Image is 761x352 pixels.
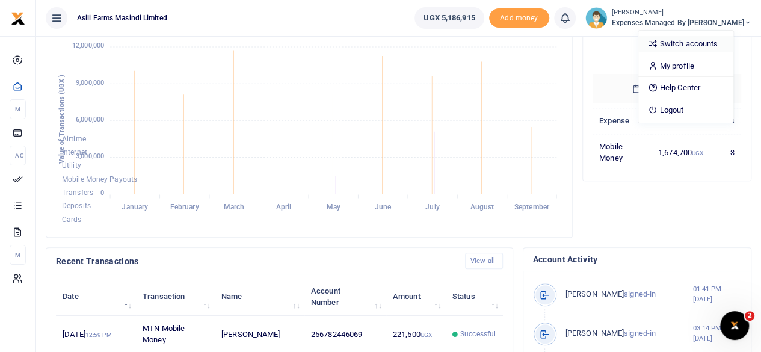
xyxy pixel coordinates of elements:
span: Utility [62,162,81,170]
span: [PERSON_NAME] [565,289,624,298]
th: Transaction: activate to sort column ascending [136,278,215,315]
th: Status: activate to sort column ascending [446,278,503,315]
span: 2 [745,311,754,321]
li: M [10,99,26,119]
tspan: 6,000,000 [76,116,104,123]
th: Name: activate to sort column ascending [215,278,304,315]
span: Transfers [62,188,93,197]
a: logo-small logo-large logo-large [11,13,25,22]
li: Wallet ballance [410,7,488,29]
span: Add money [489,8,549,28]
tspan: June [375,203,392,211]
iframe: Intercom live chat [720,311,749,340]
img: logo-small [11,11,25,26]
img: profile-user [585,7,607,29]
tspan: January [122,203,148,211]
th: Expense [593,108,652,134]
text: Value of Transactions (UGX ) [58,75,66,164]
span: Expenses Managed by [PERSON_NAME] [612,17,751,28]
li: Ac [10,146,26,165]
small: [PERSON_NAME] [612,8,751,18]
h4: Recent Transactions [56,255,455,268]
a: profile-user [PERSON_NAME] Expenses Managed by [PERSON_NAME] [585,7,751,29]
a: Add money [489,13,549,22]
span: [PERSON_NAME] [565,329,624,338]
small: 12:59 PM [85,332,112,338]
td: 1,674,700 [652,134,710,171]
td: 3 [710,134,741,171]
span: Internet [62,148,87,156]
small: UGX [692,150,703,156]
h6: [DATE] to [DATE] [593,74,741,103]
span: UGX 5,186,915 [424,12,475,24]
small: 01:41 PM [DATE] [692,284,741,304]
tspan: 3,000,000 [76,152,104,160]
h4: Account Activity [533,253,741,266]
li: Toup your wallet [489,8,549,28]
a: Logout [638,102,733,119]
span: Deposits [62,202,91,211]
span: Airtime [62,135,86,143]
span: Successful [460,329,496,339]
tspan: September [514,203,550,211]
a: UGX 5,186,915 [414,7,484,29]
p: signed-in [565,288,693,301]
a: View all [465,253,503,269]
span: Cards [62,215,82,224]
th: Amount: activate to sort column ascending [386,278,446,315]
a: My profile [638,58,733,75]
th: Date: activate to sort column descending [56,278,136,315]
tspan: 0 [100,189,104,197]
tspan: February [170,203,199,211]
tspan: May [326,203,340,211]
span: Mobile Money Payouts [62,175,137,184]
span: Asili Farms Masindi Limited [72,13,172,23]
tspan: April [276,203,292,211]
a: Help Center [638,79,733,96]
th: Account Number: activate to sort column ascending [304,278,386,315]
small: 03:14 PM [DATE] [692,323,741,344]
a: Switch accounts [638,36,733,52]
tspan: August [470,203,494,211]
td: Mobile Money [593,134,652,171]
tspan: July [425,203,439,211]
small: UGX [421,332,432,338]
tspan: 9,000,000 [76,79,104,87]
li: M [10,245,26,265]
tspan: March [224,203,245,211]
p: signed-in [565,327,693,340]
tspan: 12,000,000 [72,42,104,50]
